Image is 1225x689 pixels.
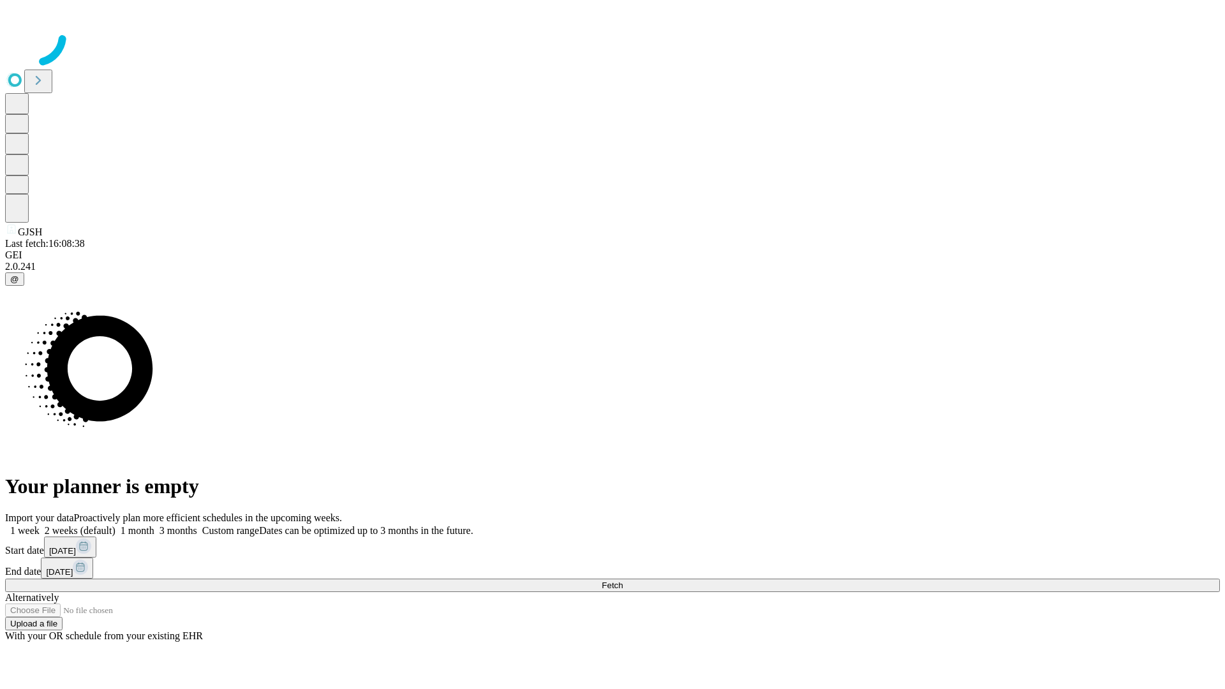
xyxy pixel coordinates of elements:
[202,525,259,536] span: Custom range
[10,274,19,284] span: @
[5,630,203,641] span: With your OR schedule from your existing EHR
[44,537,96,558] button: [DATE]
[5,579,1220,592] button: Fetch
[5,537,1220,558] div: Start date
[10,525,40,536] span: 1 week
[5,592,59,603] span: Alternatively
[41,558,93,579] button: [DATE]
[46,567,73,577] span: [DATE]
[5,272,24,286] button: @
[121,525,154,536] span: 1 month
[74,512,342,523] span: Proactively plan more efficient schedules in the upcoming weeks.
[5,475,1220,498] h1: Your planner is empty
[5,238,85,249] span: Last fetch: 16:08:38
[5,249,1220,261] div: GEI
[5,617,63,630] button: Upload a file
[45,525,115,536] span: 2 weeks (default)
[160,525,197,536] span: 3 months
[259,525,473,536] span: Dates can be optimized up to 3 months in the future.
[18,226,42,237] span: GJSH
[5,261,1220,272] div: 2.0.241
[49,546,76,556] span: [DATE]
[602,581,623,590] span: Fetch
[5,558,1220,579] div: End date
[5,512,74,523] span: Import your data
